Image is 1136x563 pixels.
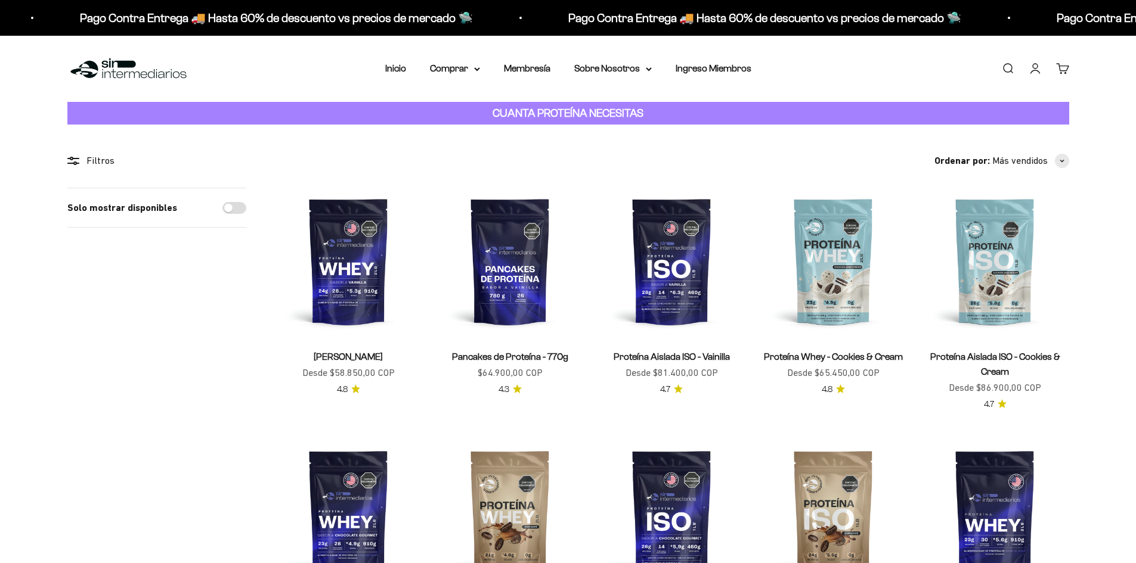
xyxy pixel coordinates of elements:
span: 4.8 [337,383,348,396]
span: Ordenar por: [934,153,990,169]
strong: CUANTA PROTEÍNA NECESITAS [493,107,643,119]
a: Proteína Whey - Cookies & Cream [764,352,903,362]
a: [PERSON_NAME] [314,352,383,362]
label: Solo mostrar disponibles [67,200,177,216]
a: 4.34.3 de 5.0 estrellas [499,383,522,396]
a: Proteína Aislada ISO - Cookies & Cream [930,352,1060,377]
a: Proteína Aislada ISO - Vainilla [614,352,730,362]
sale-price: $64.900,00 COP [478,365,543,381]
a: 4.84.8 de 5.0 estrellas [822,383,845,396]
a: Ingreso Miembros [676,63,751,73]
a: 4.74.7 de 5.0 estrellas [660,383,683,396]
span: 4.8 [822,383,832,396]
div: Filtros [67,153,246,169]
button: Más vendidos [992,153,1069,169]
summary: Comprar [430,61,480,76]
sale-price: Desde $58.850,00 COP [302,365,395,381]
span: 4.7 [984,398,994,411]
a: Membresía [504,63,550,73]
p: Pago Contra Entrega 🚚 Hasta 60% de descuento vs precios de mercado 🛸 [79,8,472,27]
p: Pago Contra Entrega 🚚 Hasta 60% de descuento vs precios de mercado 🛸 [567,8,960,27]
sale-price: Desde $65.450,00 COP [787,365,880,381]
a: Inicio [385,63,406,73]
span: 4.7 [660,383,670,396]
sale-price: Desde $86.900,00 COP [949,380,1041,396]
a: Pancakes de Proteína - 770g [452,352,568,362]
a: 4.84.8 de 5.0 estrellas [337,383,360,396]
summary: Sobre Nosotros [574,61,652,76]
a: 4.74.7 de 5.0 estrellas [984,398,1007,411]
span: Más vendidos [992,153,1048,169]
span: 4.3 [499,383,509,396]
sale-price: Desde $81.400,00 COP [626,365,718,381]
